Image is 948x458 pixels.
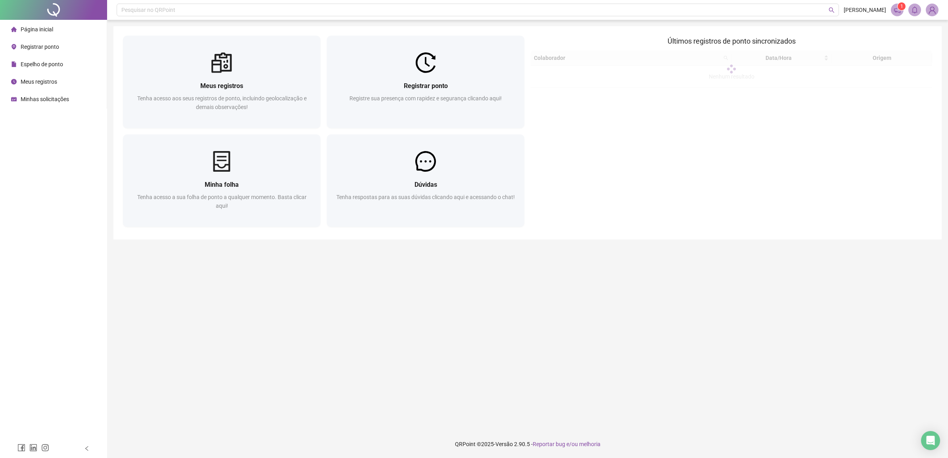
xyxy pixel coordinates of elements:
span: Tenha acesso aos seus registros de ponto, incluindo geolocalização e demais observações! [137,95,307,110]
span: Espelho de ponto [21,61,63,67]
span: Últimos registros de ponto sincronizados [668,37,796,45]
a: Minha folhaTenha acesso a sua folha de ponto a qualquer momento. Basta clicar aqui! [123,134,320,227]
a: Meus registrosTenha acesso aos seus registros de ponto, incluindo geolocalização e demais observa... [123,36,320,128]
span: Tenha acesso a sua folha de ponto a qualquer momento. Basta clicar aqui! [137,194,307,209]
span: Minha folha [205,181,239,188]
div: Open Intercom Messenger [921,431,940,450]
span: Registre sua presença com rapidez e segurança clicando aqui! [349,95,502,102]
span: [PERSON_NAME] [844,6,886,14]
span: Registrar ponto [21,44,59,50]
span: instagram [41,444,49,452]
span: clock-circle [11,79,17,84]
span: file [11,61,17,67]
span: schedule [11,96,17,102]
span: facebook [17,444,25,452]
sup: 1 [898,2,906,10]
span: Página inicial [21,26,53,33]
a: Registrar pontoRegistre sua presença com rapidez e segurança clicando aqui! [327,36,524,128]
img: 62874 [926,4,938,16]
span: Dúvidas [415,181,437,188]
span: notification [894,6,901,13]
span: Meus registros [200,82,243,90]
span: Reportar bug e/ou melhoria [533,441,601,447]
footer: QRPoint © 2025 - 2.90.5 - [107,430,948,458]
span: linkedin [29,444,37,452]
a: DúvidasTenha respostas para as suas dúvidas clicando aqui e acessando o chat! [327,134,524,227]
span: environment [11,44,17,50]
span: Tenha respostas para as suas dúvidas clicando aqui e acessando o chat! [336,194,515,200]
span: search [829,7,835,13]
span: home [11,27,17,32]
span: Versão [495,441,513,447]
span: Meus registros [21,79,57,85]
span: Minhas solicitações [21,96,69,102]
span: 1 [900,4,903,9]
span: left [84,446,90,451]
span: Registrar ponto [404,82,448,90]
span: bell [911,6,918,13]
